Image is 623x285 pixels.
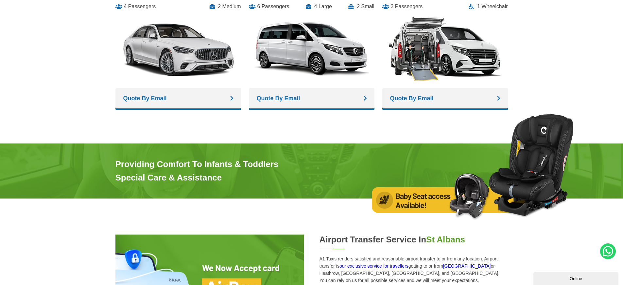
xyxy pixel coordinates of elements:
[469,4,508,9] li: 1 Wheelchair
[382,88,508,108] a: Quote By Email
[348,4,374,9] li: 2 Small
[372,114,573,220] img: Free Baby Seat
[320,255,508,284] p: A1 Taxis renders satisfied and reasonable airport transfer to or from any location. Airport trans...
[339,263,408,269] a: our exclusive service for travellers
[320,235,508,245] h2: Airport Transfer Service in
[443,263,491,269] a: [GEOGRAPHIC_DATA]
[121,14,235,83] img: A1 Taxis MPV+
[254,14,369,83] img: A1 Taxis 16 Seater Car
[382,4,423,9] li: 3 Passengers
[115,4,156,9] li: 4 Passengers
[115,159,508,183] h2: Providing comfort to infants & toddlers
[249,88,374,108] a: Quote By Email
[426,235,465,244] span: St Albans
[533,271,620,285] iframe: chat widget
[306,4,332,9] li: 4 Large
[115,173,508,183] span: special care & assistance
[249,4,289,9] li: 6 Passengers
[388,14,502,83] img: A1 Taxis Wheelchair
[209,4,241,9] li: 2 Medium
[115,88,241,108] a: Quote By Email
